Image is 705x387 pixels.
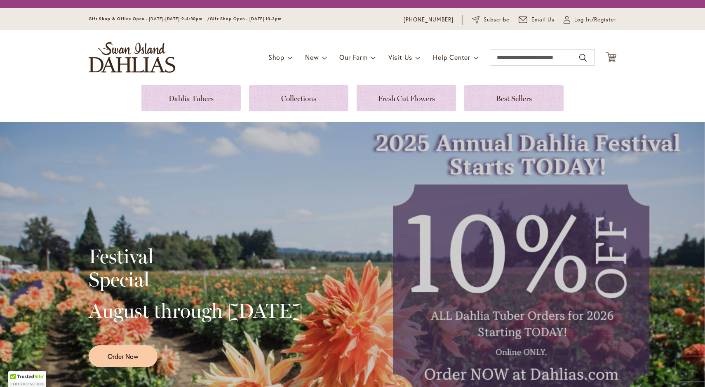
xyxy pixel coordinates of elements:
[268,53,284,61] span: Shop
[8,371,46,387] div: TrustedSite Certified
[404,16,454,24] a: [PHONE_NUMBER]
[89,299,303,322] h2: August through [DATE]
[89,345,157,367] a: Order Now
[89,16,210,21] span: Gift Shop & Office Open - [DATE]-[DATE] 9-4:30pm /
[472,16,510,24] a: Subscribe
[210,16,282,21] span: Gift Shop Open - [DATE] 10-3pm
[531,16,555,24] span: Email Us
[388,53,412,61] span: Visit Us
[564,16,616,24] a: Log In/Register
[108,352,139,361] span: Order Now
[89,42,175,73] a: store logo
[339,53,367,61] span: Our Farm
[579,51,587,64] button: Search
[305,53,319,61] span: New
[89,245,303,291] h2: Festival Special
[484,16,510,24] span: Subscribe
[519,16,555,24] a: Email Us
[574,16,616,24] span: Log In/Register
[433,53,470,61] span: Help Center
